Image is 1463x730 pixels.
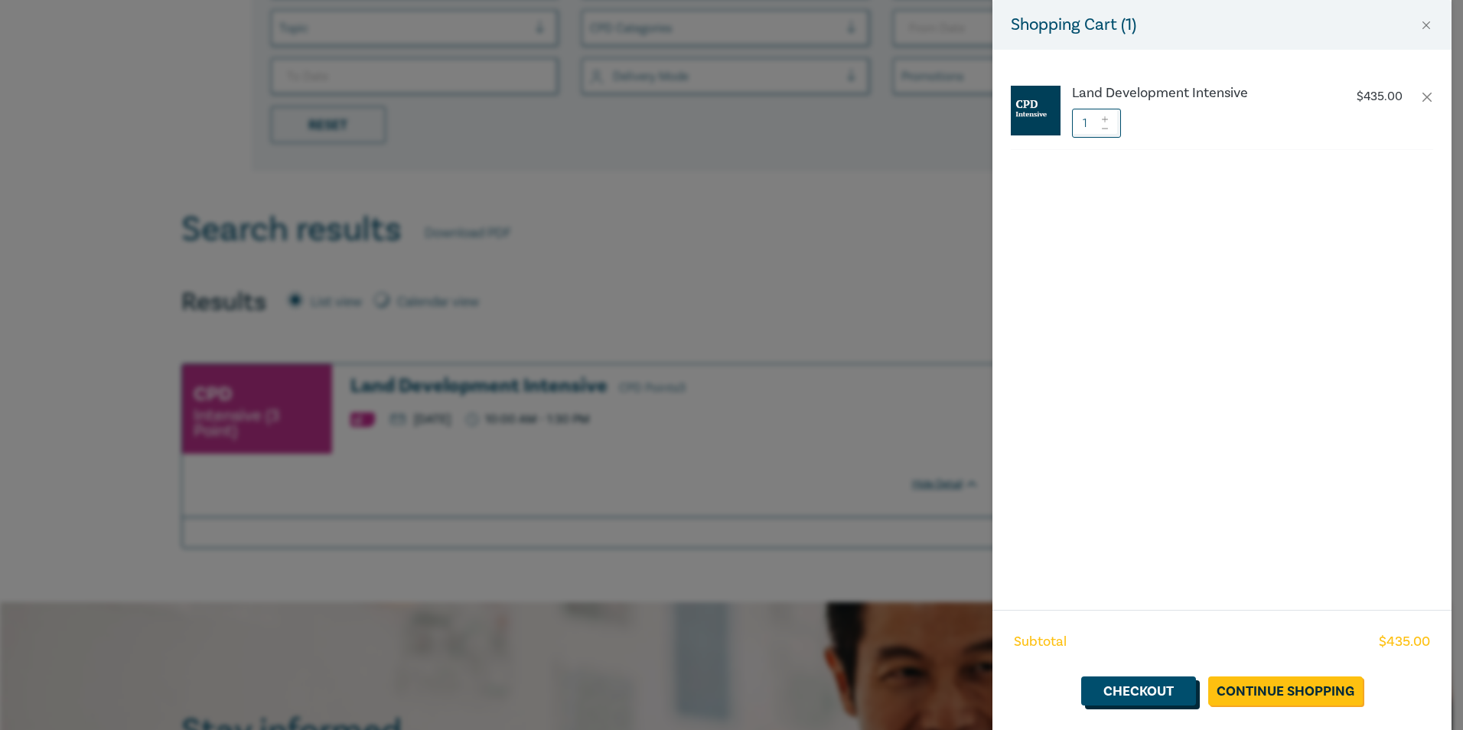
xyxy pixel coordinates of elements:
p: $ 435.00 [1357,90,1403,104]
button: Close [1419,18,1433,32]
a: Continue Shopping [1208,676,1363,706]
a: Checkout [1081,676,1196,706]
span: $ 435.00 [1379,632,1430,652]
a: Land Development Intensive [1072,86,1326,101]
img: CPD%20Intensive.jpg [1011,86,1061,135]
span: Subtotal [1014,632,1067,652]
h5: Shopping Cart ( 1 ) [1011,12,1136,37]
input: 1 [1072,109,1121,138]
